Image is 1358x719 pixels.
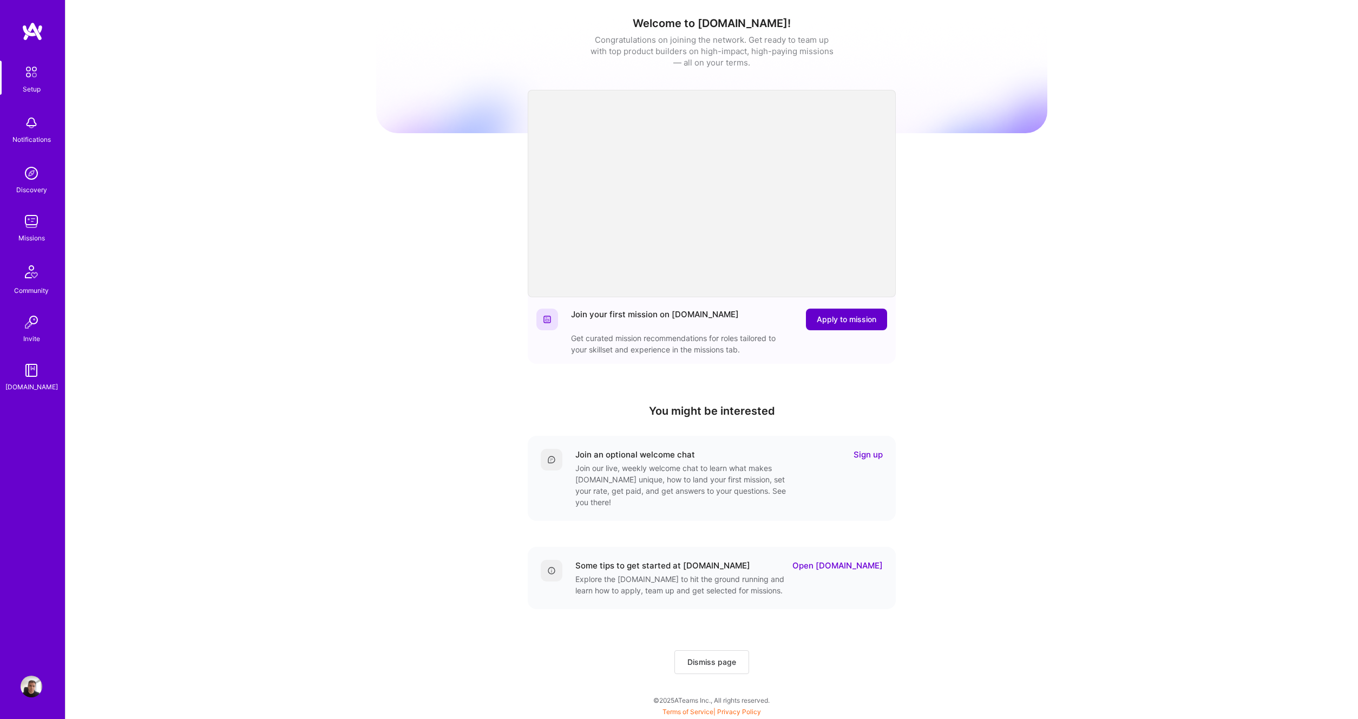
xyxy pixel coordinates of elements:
[12,134,51,145] div: Notifications
[792,560,883,571] a: Open [DOMAIN_NAME]
[806,309,887,330] button: Apply to mission
[65,687,1358,714] div: © 2025 ATeams Inc., All rights reserved.
[547,566,556,575] img: Details
[20,61,43,83] img: setup
[23,333,40,344] div: Invite
[21,162,42,184] img: discovery
[571,309,739,330] div: Join your first mission on [DOMAIN_NAME]
[14,285,49,296] div: Community
[22,22,43,41] img: logo
[662,708,761,716] span: |
[854,449,883,460] a: Sign up
[21,676,42,697] img: User Avatar
[16,184,47,195] div: Discovery
[18,232,45,244] div: Missions
[717,708,761,716] a: Privacy Policy
[687,657,736,668] span: Dismiss page
[5,381,58,393] div: [DOMAIN_NAME]
[21,311,42,333] img: Invite
[528,90,896,297] iframe: video
[21,112,42,134] img: bell
[543,315,552,324] img: Website
[23,83,41,95] div: Setup
[376,17,1047,30] h1: Welcome to [DOMAIN_NAME]!
[571,332,788,355] div: Get curated mission recommendations for roles tailored to your skillset and experience in the mis...
[662,708,713,716] a: Terms of Service
[590,34,834,68] div: Congratulations on joining the network. Get ready to team up with top product builders on high-im...
[18,259,44,285] img: Community
[817,314,876,325] span: Apply to mission
[575,560,750,571] div: Some tips to get started at [DOMAIN_NAME]
[528,404,896,417] h4: You might be interested
[674,650,749,674] button: Dismiss page
[21,359,42,381] img: guide book
[575,462,792,508] div: Join our live, weekly welcome chat to learn what makes [DOMAIN_NAME] unique, how to land your fir...
[575,449,695,460] div: Join an optional welcome chat
[21,211,42,232] img: teamwork
[575,573,792,596] div: Explore the [DOMAIN_NAME] to hit the ground running and learn how to apply, team up and get selec...
[18,676,45,697] a: User Avatar
[547,455,556,464] img: Comment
